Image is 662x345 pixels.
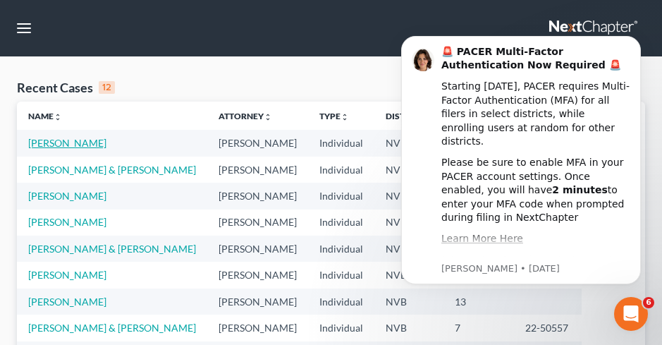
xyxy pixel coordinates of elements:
i: unfold_more [264,113,272,121]
td: [PERSON_NAME] [207,262,308,288]
td: Individual [308,183,374,209]
td: Individual [308,289,374,315]
a: [PERSON_NAME] & [PERSON_NAME] [28,322,196,334]
a: [PERSON_NAME] & [PERSON_NAME] [28,243,196,255]
td: NVB [374,157,443,183]
a: [PERSON_NAME] [28,216,106,228]
td: 22-50557 [514,315,582,341]
a: [PERSON_NAME] [28,190,106,202]
td: NVB [374,130,443,156]
a: Attorneyunfold_more [219,111,272,121]
td: Individual [308,236,374,262]
td: Individual [308,315,374,341]
td: [PERSON_NAME] [207,157,308,183]
div: Recent Cases [17,79,115,96]
td: [PERSON_NAME] [207,183,308,209]
a: [PERSON_NAME] & [PERSON_NAME] [28,164,196,176]
td: [PERSON_NAME] [207,289,308,315]
td: NVB [374,262,443,288]
td: NVB [374,210,443,236]
div: 12 [99,81,115,94]
td: 7 [443,315,514,341]
td: [PERSON_NAME] [207,130,308,156]
td: Individual [308,157,374,183]
td: NVB [374,315,443,341]
a: Nameunfold_more [28,111,62,121]
i: unfold_more [54,113,62,121]
td: NVB [374,183,443,209]
a: [PERSON_NAME] [28,137,106,149]
i: unfold_more [341,113,349,121]
td: Individual [308,210,374,236]
td: NVB [374,289,443,315]
td: [PERSON_NAME] [207,236,308,262]
td: Individual [308,262,374,288]
iframe: Intercom live chat [614,297,648,331]
a: [PERSON_NAME] [28,296,106,308]
a: [PERSON_NAME] [28,269,106,281]
td: Individual [308,130,374,156]
a: Typeunfold_more [319,111,349,121]
td: [PERSON_NAME] [207,210,308,236]
td: NVB [374,236,443,262]
iframe: Intercom notifications message [380,15,662,307]
td: [PERSON_NAME] [207,315,308,341]
span: 6 [643,297,654,308]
